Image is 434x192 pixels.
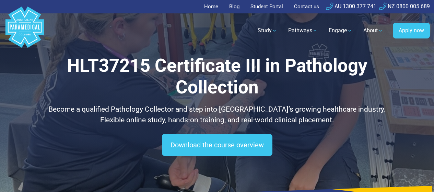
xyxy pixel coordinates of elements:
a: AU 1300 377 741 [326,3,376,10]
a: Study [254,21,281,40]
h1: HLT37215 Certificate III in Pathology Collection [36,55,398,99]
a: Pathways [284,21,322,40]
a: Australian Paramedical College [4,13,45,48]
p: Become a qualified Pathology Collector and step into [GEOGRAPHIC_DATA]’s growing healthcare indus... [36,104,398,126]
a: Engage [325,21,356,40]
a: NZ 0800 005 689 [379,3,430,10]
a: Apply now [393,23,430,38]
a: About [359,21,387,40]
a: Download the course overview [162,134,272,156]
